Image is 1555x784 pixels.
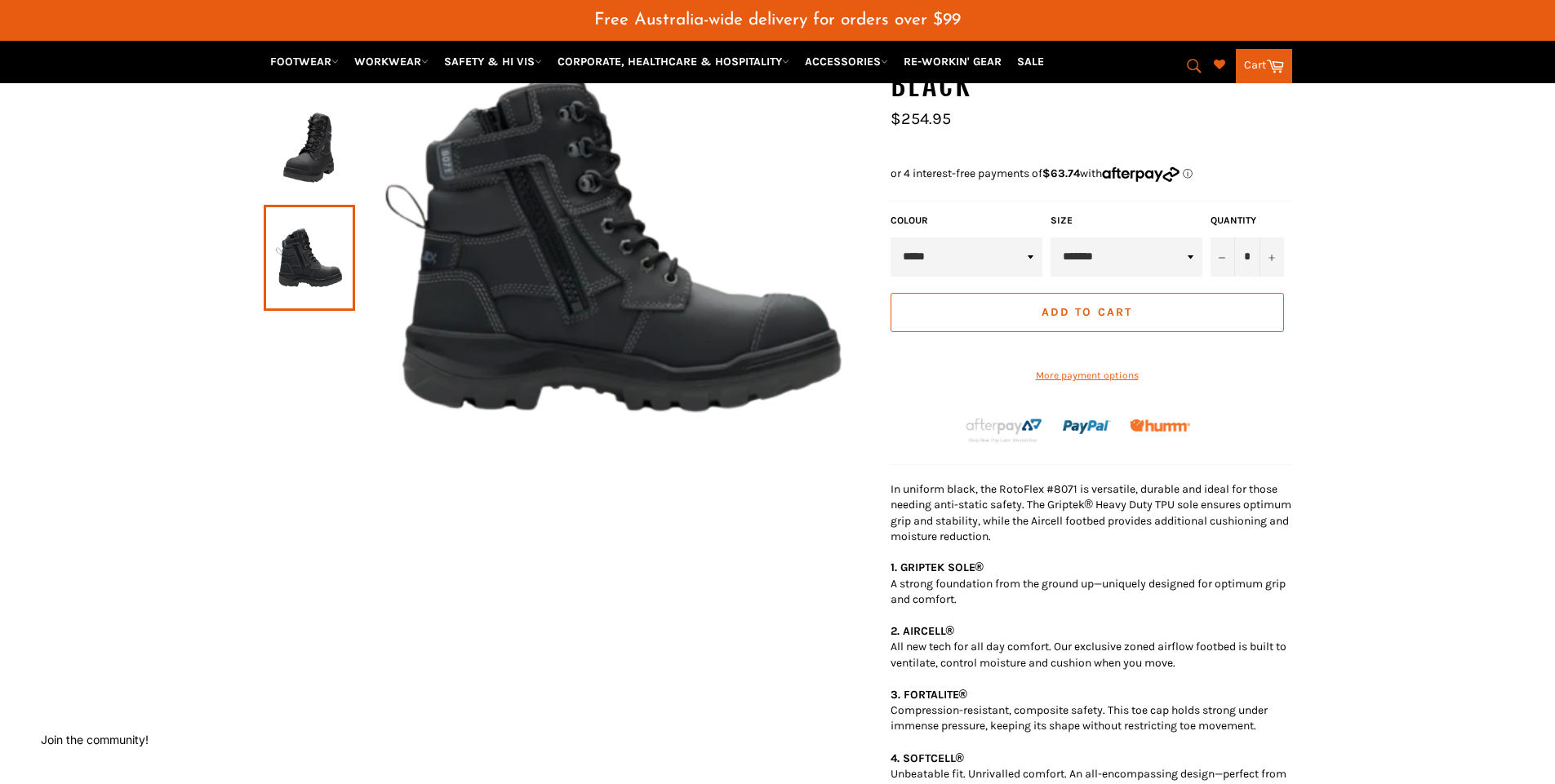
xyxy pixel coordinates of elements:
[1063,403,1111,451] img: paypal.png
[891,687,1292,702] div: 3. FORTALITE®
[891,624,954,638] strong: 2. AIRCELL®
[272,104,347,193] img: BLUNDSTONE 8071 RotoFlex 150mm Zip Safety Boot - Black - Workin' Gear
[964,416,1044,444] img: Afterpay-Logo-on-dark-bg_large.png
[264,47,345,76] a: FOOTWEAR
[1130,419,1190,432] img: Humm_core_logo_RGB-01_300x60px_small_195d8312-4386-4de7-b182-0ef9b6303a37.png
[891,751,1292,766] div: 4. SOFTCELL®
[594,11,961,29] span: Free Australia-wide delivery for orders over $99
[891,293,1284,332] button: Add to Cart
[41,733,149,746] button: Join the community!
[348,47,435,76] a: WORKWEAR
[798,47,895,76] a: ACCESSORIES
[1051,214,1202,228] label: Size
[551,47,796,76] a: CORPORATE, HEALTHCARE & HOSPITALITY
[891,623,1292,639] div: 2. AIRCELL®
[1042,305,1132,319] span: Add to Cart
[891,639,1292,671] p: All new tech for all day comfort. Our exclusive zoned airflow footbed is built to ventilate, cont...
[891,560,1292,607] p: A strong foundation from the ground up—uniquely designed for optimum grip and comfort.
[1211,214,1284,228] label: Quantity
[1211,237,1235,277] button: Reduce item quantity by one
[1011,47,1051,76] a: SALE
[891,751,964,765] strong: 4. SOFTCELL®
[438,47,549,76] a: SAFETY & HI VIS
[891,369,1284,383] a: More payment options
[891,688,967,702] strong: 3. FORTALITE®
[891,214,1042,228] label: COLOUR
[891,560,984,574] strong: 1. GRIPTEK SOLE®
[891,482,1291,543] span: In uniform black, the RotoFlex #8071 is versatile, durable and ideal for those needing anti-stati...
[891,702,1292,734] p: Compression-resistant, composite safety. This toe cap holds strong under immense pressure, keepin...
[1260,237,1284,277] button: Increase item quantity by one
[891,109,951,128] span: $254.95
[1236,49,1292,83] a: Cart
[897,47,1008,76] a: RE-WORKIN' GEAR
